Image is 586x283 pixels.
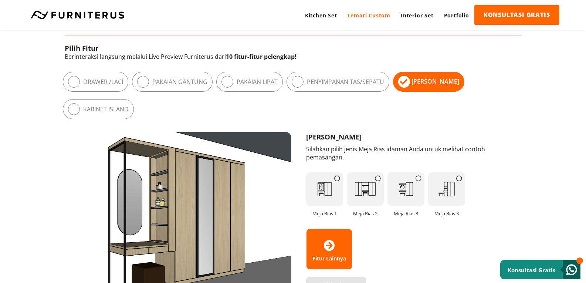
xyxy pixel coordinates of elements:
span: Meja Rias 2 [347,206,384,221]
h3: Pilih Fitur [65,43,522,53]
img: 04.png [428,172,465,206]
p: Berinteraksi langsung melalui Live Preview Furniterus dari [65,53,522,61]
img: 03.png [387,172,424,206]
span: Fitur Lainnya [306,236,352,262]
a: Interior Set [396,5,439,26]
span: Meja Rias 1 [306,206,343,221]
small: Konsultasi Gratis [508,266,555,274]
label: Drawer / Laci [83,78,123,86]
span: Meja Rias 3 [387,206,424,221]
a: Portfolio [439,5,474,26]
a: KONSULTASI GRATIS [474,5,559,25]
span: Meja Rias 3 [428,206,465,221]
p: Silahkan pilih jenis Meja Rias idaman Anda untuk melihat contoh pemasangan. [306,145,507,161]
img: 01.png [306,172,343,206]
label: Penyimpanan Tas/Sepatu [307,78,384,86]
b: 10 fitur-fitur pelengkap! [226,53,297,61]
h3: [PERSON_NAME] [306,132,507,141]
label: [PERSON_NAME] [411,77,459,85]
img: 02.png [347,172,384,206]
a: Lemari Custom [342,5,396,26]
label: Pakaian Gantung [152,78,207,86]
label: Kabinet Island [83,105,129,113]
a: Konsultasi Gratis [500,260,580,279]
label: Pakaian Lipat [237,78,278,86]
a: Kitchen Set [300,5,342,26]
